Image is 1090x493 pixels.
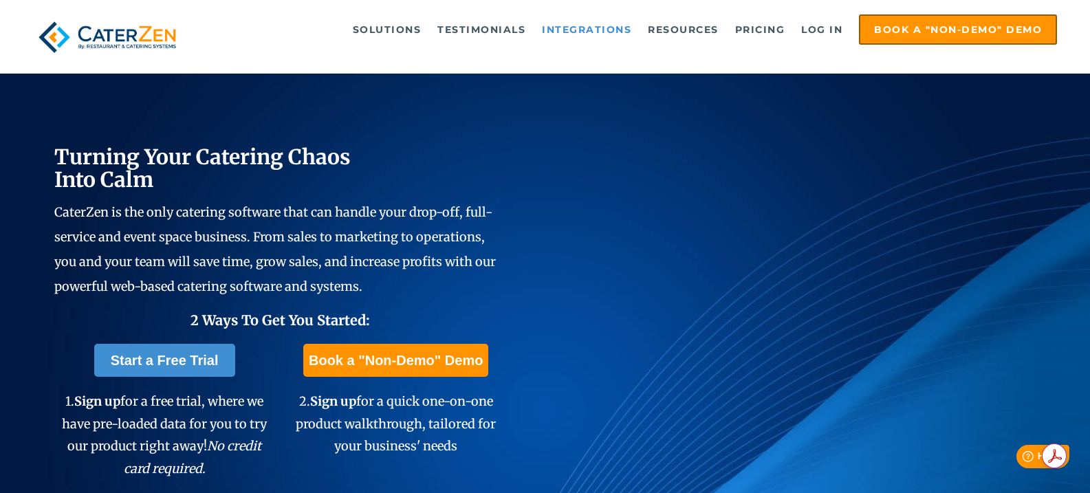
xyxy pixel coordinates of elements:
[33,14,182,60] img: caterzen
[94,344,235,377] a: Start a Free Trial
[54,204,496,294] span: CaterZen is the only catering software that can handle your drop-off, full-service and event spac...
[296,393,496,454] span: 2. for a quick one-on-one product walkthrough, tailored for your business' needs
[968,439,1075,478] iframe: Help widget launcher
[535,16,638,43] a: Integrations
[74,393,120,409] span: Sign up
[208,14,1057,45] div: Navigation Menu
[310,393,356,409] span: Sign up
[430,16,532,43] a: Testimonials
[641,16,726,43] a: Resources
[859,14,1057,45] a: Book a "Non-Demo" Demo
[346,16,428,43] a: Solutions
[190,311,370,329] span: 2 Ways To Get You Started:
[54,144,351,193] span: Turning Your Catering Chaos Into Calm
[728,16,792,43] a: Pricing
[62,393,267,476] span: 1. for a free trial, where we have pre-loaded data for you to try our product right away!
[124,438,262,476] em: No credit card required.
[303,344,488,377] a: Book a "Non-Demo" Demo
[794,16,849,43] a: Log in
